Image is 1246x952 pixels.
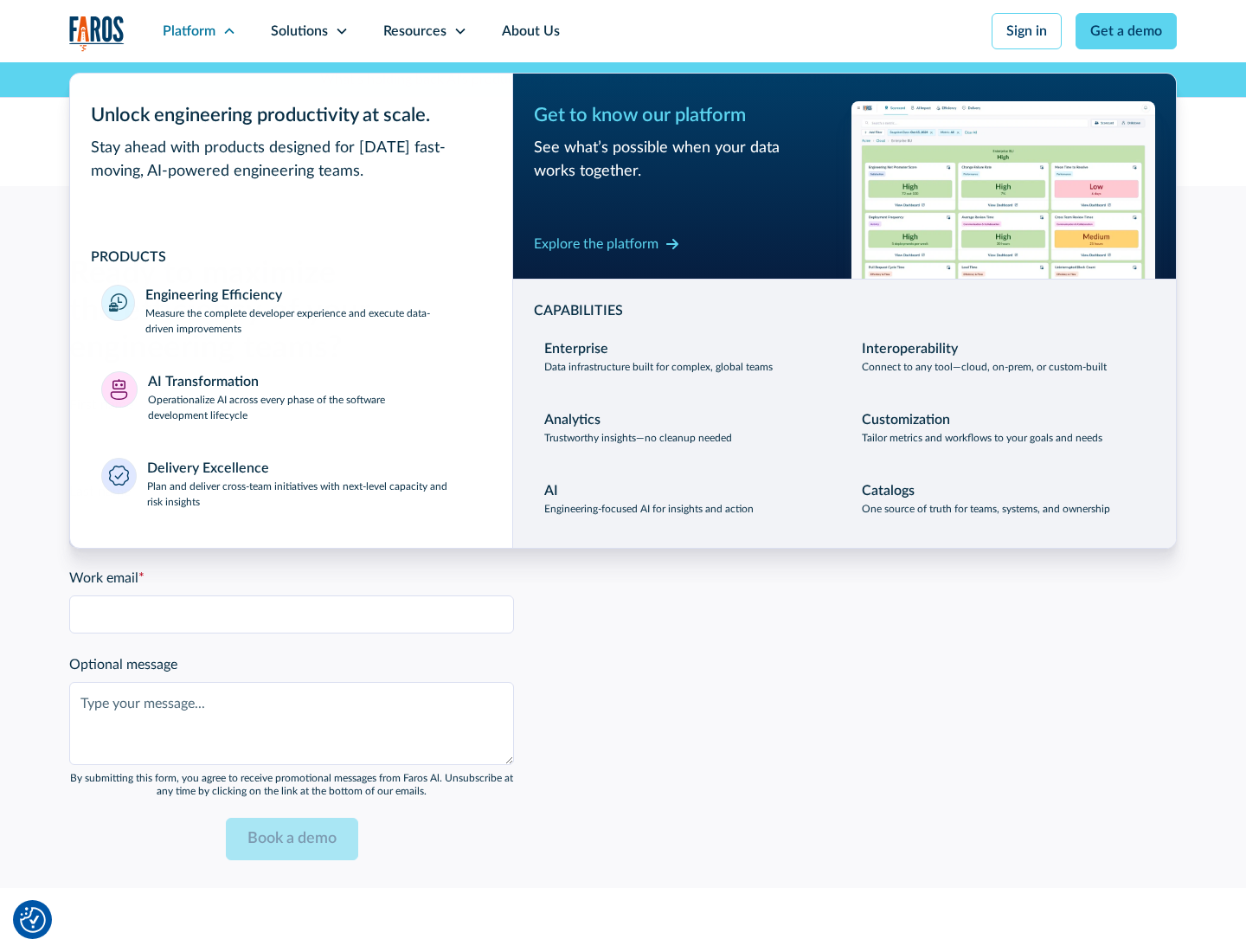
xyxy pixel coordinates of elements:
[20,907,46,933] img: Revisit consent button
[145,306,481,337] p: Measure the complete developer experience and execute data-driven improvements
[91,247,491,267] div: PRODUCTS
[534,234,658,254] div: Explore the platform
[69,395,514,860] form: Product Pages Form
[69,16,125,51] img: Logo of the analytics and reporting company Faros.
[148,392,482,423] p: Operationalize AI across every phase of the software development lifecycle
[534,300,1155,321] div: CAPABILITIES
[851,470,1155,527] a: CatalogsOne source of truth for teams, systems, and ownership
[534,230,679,258] a: Explore the platform
[534,137,838,183] div: See what’s possible when your data works together.
[851,328,1155,385] a: InteroperabilityConnect to any tool—cloud, on-prem, or custom-built
[851,101,1155,279] img: Workflow productivity trends heatmap chart
[534,399,838,456] a: AnalyticsTrustworthy insights—no cleanup needed
[544,501,754,517] p: Engineering-focused AI for insights and action
[851,399,1155,456] a: CustomizationTailor metrics and workflows to your goals and needs
[544,480,558,501] div: AI
[69,568,514,589] label: Work email
[544,409,601,430] div: Analytics
[147,479,482,510] p: Plan and deliver cross-team initiatives with next-level capacity and risk insights
[226,818,358,860] input: Book a demo
[862,501,1110,517] p: One source of truth for teams, systems, and ownership
[91,274,491,347] a: Engineering EfficiencyMeasure the complete developer experience and execute data-driven improvements
[271,21,328,42] div: Solutions
[862,409,950,430] div: Customization
[91,447,491,520] a: Delivery ExcellencePlan and deliver cross-team initiatives with next-level capacity and risk insi...
[145,285,282,306] div: Engineering Efficiency
[69,772,514,797] div: By submitting this form, you agree to receive promotional messages from Faros Al. Unsubscribe at ...
[147,458,269,479] div: Delivery Excellence
[862,430,1102,446] p: Tailor metrics and workflows to your goals and needs
[544,359,773,375] p: Data infrastructure built for complex, global teams
[91,361,491,434] a: AI TransformationOperationalize AI across every phase of the software development lifecycle
[91,101,491,130] div: Unlock engineering productivity at scale.
[534,470,838,527] a: AIEngineering-focused AI for insights and action
[383,21,446,42] div: Resources
[992,13,1062,49] a: Sign in
[163,21,215,42] div: Platform
[69,654,514,675] label: Optional message
[544,430,732,446] p: Trustworthy insights—no cleanup needed
[862,480,915,501] div: Catalogs
[91,137,491,183] div: Stay ahead with products designed for [DATE] fast-moving, AI-powered engineering teams.
[148,371,259,392] div: AI Transformation
[544,338,608,359] div: Enterprise
[862,338,958,359] div: Interoperability
[1076,13,1177,49] a: Get a demo
[20,907,46,933] button: Cookie Settings
[862,359,1107,375] p: Connect to any tool—cloud, on-prem, or custom-built
[534,101,838,130] div: Get to know our platform
[534,328,838,385] a: EnterpriseData infrastructure built for complex, global teams
[69,62,1177,549] nav: Platform
[69,16,125,51] a: home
